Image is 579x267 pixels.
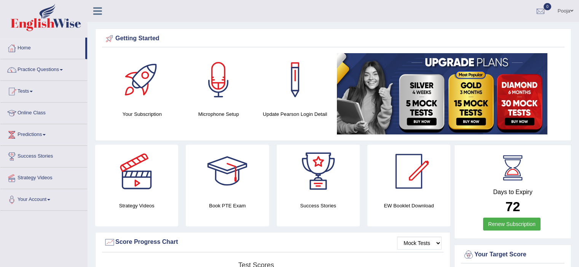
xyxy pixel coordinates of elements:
h4: Success Stories [277,202,360,210]
b: 72 [506,199,520,214]
h4: Your Subscription [108,110,177,118]
span: 0 [544,3,551,10]
a: Predictions [0,124,87,143]
h4: Strategy Videos [95,202,178,210]
a: Strategy Videos [0,167,87,186]
a: Renew Subscription [483,218,541,231]
a: Your Account [0,189,87,208]
div: Score Progress Chart [104,237,442,248]
a: Success Stories [0,146,87,165]
img: small5.jpg [337,53,547,134]
h4: Book PTE Exam [186,202,269,210]
a: Practice Questions [0,59,87,78]
a: Online Class [0,103,87,122]
h4: Microphone Setup [184,110,253,118]
div: Your Target Score [463,249,563,261]
a: Tests [0,81,87,100]
h4: Update Pearson Login Detail [261,110,330,118]
div: Getting Started [104,33,563,44]
h4: EW Booklet Download [367,202,450,210]
h4: Days to Expiry [463,189,563,196]
a: Home [0,38,85,57]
